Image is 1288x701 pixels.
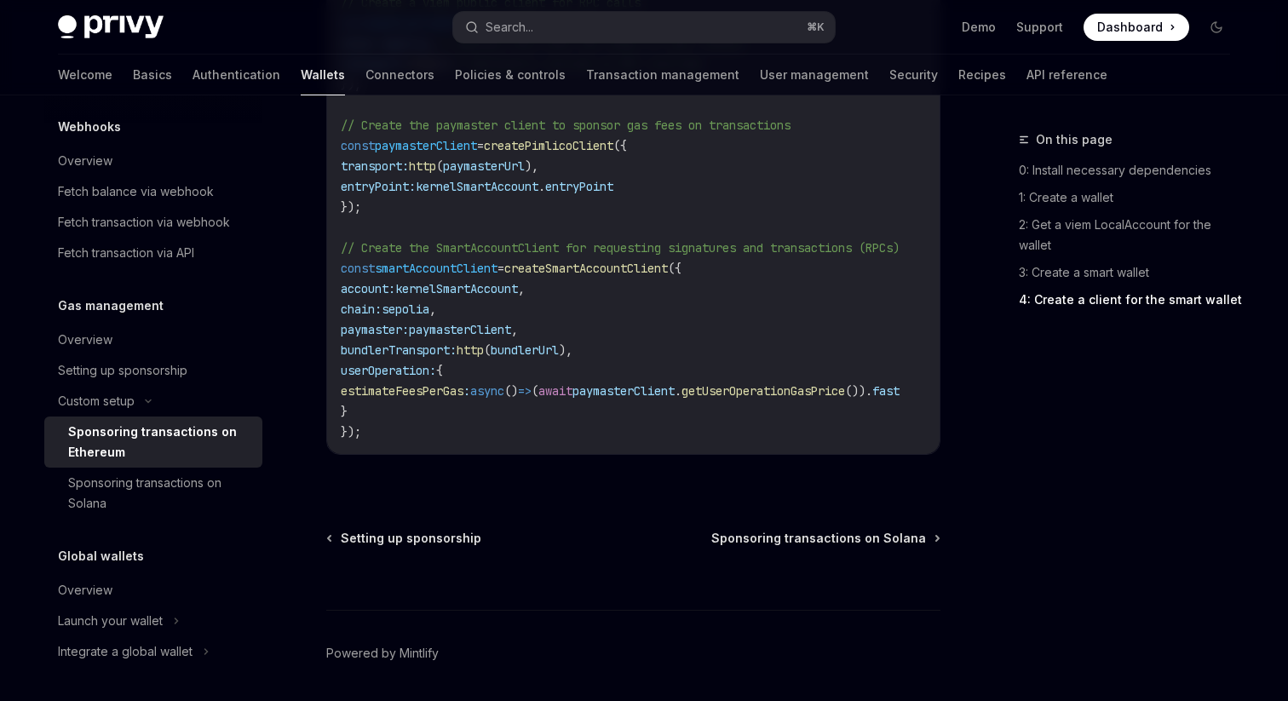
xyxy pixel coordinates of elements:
a: Policies & controls [455,55,566,95]
span: . [538,179,545,194]
span: sepolia [382,302,429,317]
span: chain: [341,302,382,317]
span: createPimlicoClient [484,138,613,153]
span: entryPoint [545,179,613,194]
span: // Create the paymaster client to sponsor gas fees on transactions [341,118,791,133]
a: Powered by Mintlify [326,645,439,662]
span: http [409,158,436,174]
a: Sponsoring transactions on Ethereum [44,417,262,468]
span: ({ [668,261,681,276]
a: User management [760,55,869,95]
a: Sponsoring transactions on Solana [44,468,262,519]
span: const [341,261,375,276]
a: Dashboard [1084,14,1189,41]
span: ( [436,158,443,174]
span: account: [341,281,395,296]
a: Overview [44,325,262,355]
a: API reference [1026,55,1107,95]
span: createSmartAccountClient [504,261,668,276]
span: fast [872,383,900,399]
a: Support [1016,19,1063,36]
span: }); [341,199,361,215]
div: Setting up sponsorship [58,360,187,381]
span: , [511,322,518,337]
span: ( [532,383,538,399]
a: Recipes [958,55,1006,95]
div: Overview [58,330,112,350]
span: Setting up sponsorship [341,530,481,547]
span: ({ [613,138,627,153]
span: . [675,383,681,399]
a: 3: Create a smart wallet [1019,259,1244,286]
span: paymasterClient [409,322,511,337]
span: ), [559,342,572,358]
button: Search...⌘K [453,12,835,43]
h5: Global wallets [58,546,144,566]
a: Overview [44,146,262,176]
div: Custom setup [58,391,135,411]
a: Authentication [193,55,280,95]
a: Wallets [301,55,345,95]
span: bundlerTransport: [341,342,457,358]
span: paymasterClient [375,138,477,153]
span: // Create the SmartAccountClient for requesting signatures and transactions (RPCs) [341,240,900,256]
a: Setting up sponsorship [328,530,481,547]
span: ), [525,158,538,174]
span: ⌘ K [807,20,825,34]
span: Dashboard [1097,19,1163,36]
span: }); [341,424,361,440]
a: 4: Create a client for the smart wallet [1019,286,1244,313]
span: await [538,383,572,399]
div: Fetch balance via webhook [58,181,214,202]
span: paymasterUrl [443,158,525,174]
span: { [436,363,443,378]
span: estimateFeesPerGas [341,383,463,399]
a: Security [889,55,938,95]
span: kernelSmartAccount [416,179,538,194]
h5: Gas management [58,296,164,316]
a: 0: Install necessary dependencies [1019,157,1244,184]
span: ()). [845,383,872,399]
span: entryPoint: [341,179,416,194]
a: Basics [133,55,172,95]
span: getUserOperationGasPrice [681,383,845,399]
span: bundlerUrl [491,342,559,358]
span: } [341,404,348,419]
span: userOperation: [341,363,436,378]
span: : [463,383,470,399]
div: Integrate a global wallet [58,641,193,662]
div: Fetch transaction via API [58,243,194,263]
span: , [518,281,525,296]
a: 2: Get a viem LocalAccount for the wallet [1019,211,1244,259]
a: Fetch transaction via webhook [44,207,262,238]
a: Setting up sponsorship [44,355,262,386]
img: dark logo [58,15,164,39]
span: = [477,138,484,153]
span: Sponsoring transactions on Solana [711,530,926,547]
span: paymasterClient [572,383,675,399]
a: Sponsoring transactions on Solana [711,530,939,547]
a: Connectors [365,55,434,95]
button: Toggle dark mode [1203,14,1230,41]
span: const [341,138,375,153]
h5: Webhooks [58,117,121,137]
span: = [497,261,504,276]
div: Overview [58,580,112,600]
span: => [518,383,532,399]
span: transport: [341,158,409,174]
div: Search... [486,17,533,37]
span: kernelSmartAccount [395,281,518,296]
a: Fetch balance via webhook [44,176,262,207]
span: () [504,383,518,399]
span: paymaster: [341,322,409,337]
div: Fetch transaction via webhook [58,212,230,233]
div: Sponsoring transactions on Solana [68,473,252,514]
div: Sponsoring transactions on Ethereum [68,422,252,463]
div: Overview [58,151,112,171]
a: Fetch transaction via API [44,238,262,268]
a: Welcome [58,55,112,95]
a: Transaction management [586,55,739,95]
a: Overview [44,575,262,606]
div: Launch your wallet [58,611,163,631]
span: smartAccountClient [375,261,497,276]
